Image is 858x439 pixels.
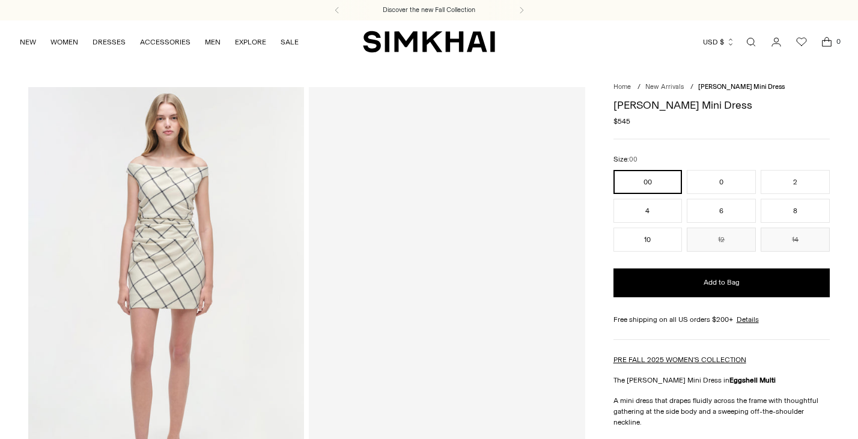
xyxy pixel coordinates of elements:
[613,116,630,127] span: $545
[739,30,763,54] a: Open search modal
[613,154,637,165] label: Size:
[383,5,475,15] a: Discover the new Fall Collection
[363,30,495,53] a: SIMKHAI
[613,100,830,111] h1: [PERSON_NAME] Mini Dress
[93,29,126,55] a: DRESSES
[815,30,839,54] a: Open cart modal
[690,82,693,92] div: /
[761,228,830,252] button: 14
[761,170,830,194] button: 2
[613,356,746,364] a: PRE FALL 2025 WOMEN'S COLLECTION
[704,277,740,288] span: Add to Bag
[833,36,844,47] span: 0
[687,199,756,223] button: 6
[645,83,684,91] a: New Arrivals
[629,156,637,163] span: 00
[698,83,785,91] span: [PERSON_NAME] Mini Dress
[687,228,756,252] button: 12
[613,314,830,325] div: Free shipping on all US orders $200+
[613,395,830,428] p: A mini dress that drapes fluidly across the frame with thoughtful gathering at the side body and ...
[235,29,266,55] a: EXPLORE
[50,29,78,55] a: WOMEN
[687,170,756,194] button: 0
[281,29,299,55] a: SALE
[737,314,759,325] a: Details
[613,82,830,92] nav: breadcrumbs
[20,29,36,55] a: NEW
[205,29,221,55] a: MEN
[729,376,776,384] strong: Eggshell Multi
[703,29,735,55] button: USD $
[613,170,683,194] button: 00
[613,228,683,252] button: 10
[613,268,830,297] button: Add to Bag
[790,30,814,54] a: Wishlist
[764,30,788,54] a: Go to the account page
[613,375,830,386] p: The [PERSON_NAME] Mini Dress in
[613,199,683,223] button: 4
[613,83,631,91] a: Home
[140,29,190,55] a: ACCESSORIES
[761,199,830,223] button: 8
[637,82,640,92] div: /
